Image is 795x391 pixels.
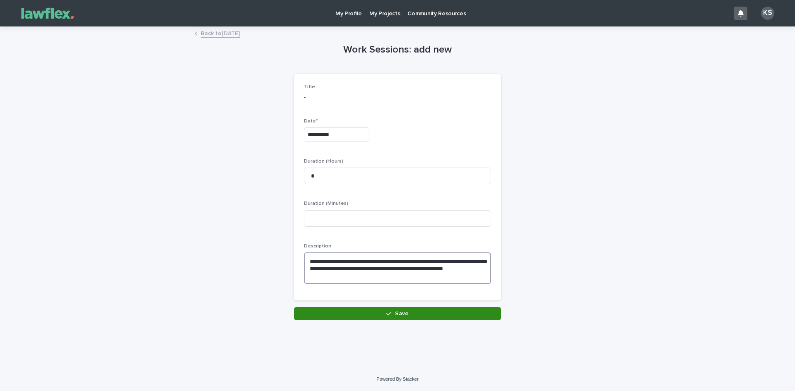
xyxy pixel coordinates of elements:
h1: Work Sessions: add new [294,44,501,56]
span: Date [304,119,318,124]
span: Duration (Minutes) [304,201,348,206]
p: - [304,93,491,102]
button: Save [294,307,501,320]
span: Save [395,311,409,317]
a: Powered By Stacker [376,377,418,381]
span: Title [304,84,315,89]
img: Gnvw4qrBSHOAfo8VMhG6 [17,5,79,22]
span: Description [304,244,331,249]
span: Duration (Hours) [304,159,343,164]
a: Back to[DATE] [201,28,240,38]
div: KS [761,7,774,20]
